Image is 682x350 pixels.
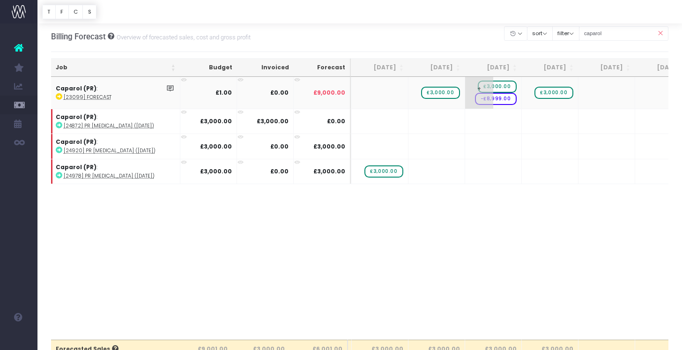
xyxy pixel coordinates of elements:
th: Budget [180,59,237,77]
strong: £0.00 [270,167,289,175]
span: Billing Forecast [51,32,106,41]
strong: Caparol (PR) [56,138,96,146]
strong: £3,000.00 [257,117,289,125]
span: wayahead Sales Forecast Item [421,87,460,99]
td: : [51,159,180,184]
button: S [82,5,96,19]
td: : [51,109,180,134]
span: + [465,77,493,109]
span: £0.00 [327,117,345,126]
th: Invoiced [237,59,294,77]
abbr: [24978] PR Retainer (Nov '25) [64,172,155,179]
strong: £3,000.00 [200,167,232,175]
span: £9,000.00 [313,89,345,97]
button: C [68,5,83,19]
strong: £0.00 [270,89,289,97]
strong: £3,000.00 [200,117,232,125]
button: filter [552,26,579,41]
th: Nov 25: activate to sort column ascending [352,59,408,77]
td: : [51,134,180,158]
strong: £1.00 [215,89,232,97]
td: : [51,77,180,109]
strong: Caparol (PR) [56,84,96,92]
strong: Caparol (PR) [56,113,96,121]
img: images/default_profile_image.png [12,331,26,345]
span: wayahead Sales Forecast Item [364,165,403,178]
small: Overview of forecasted sales, cost and gross profit [114,32,251,41]
th: Jan 26: activate to sort column ascending [465,59,522,77]
span: wayahead Cost Forecast Item [475,93,517,105]
strong: £3,000.00 [200,142,232,150]
div: Vertical button group [42,5,96,19]
strong: Caparol (PR) [56,163,96,171]
span: £3,000.00 [313,142,345,151]
th: Mar 26: activate to sort column ascending [578,59,635,77]
th: Job: activate to sort column ascending [51,59,180,77]
th: Forecast [294,59,351,77]
input: Search... [579,26,669,41]
th: Feb 26: activate to sort column ascending [522,59,578,77]
button: F [55,5,69,19]
button: sort [527,26,553,41]
button: T [42,5,56,19]
abbr: [23099] Forecast [64,94,111,101]
abbr: [24920] PR Retainer (Oct '25) [64,147,156,154]
abbr: [24872] PR Retainer (Sept '25) [64,122,154,129]
span: wayahead Sales Forecast Item [534,87,573,99]
span: wayahead Sales Forecast Item [478,81,516,93]
strong: £0.00 [270,142,289,150]
span: £3,000.00 [313,167,345,176]
th: Dec 25: activate to sort column ascending [408,59,465,77]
